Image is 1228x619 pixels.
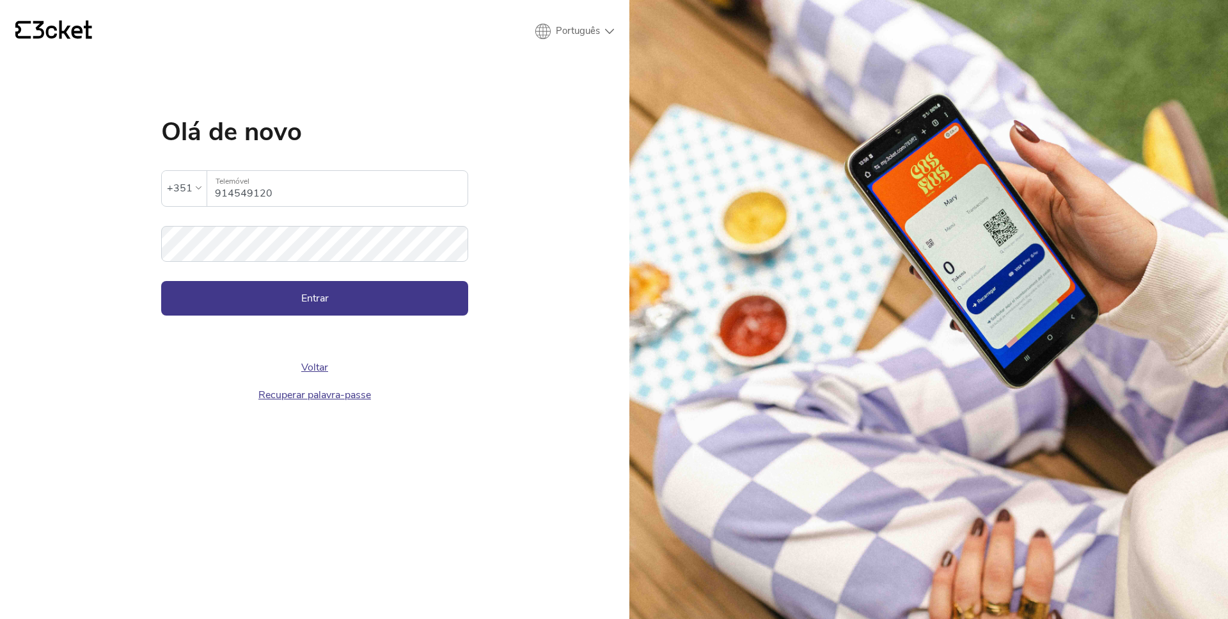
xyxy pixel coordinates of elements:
[258,388,371,402] a: Recuperar palavra-passe
[161,281,468,316] button: Entrar
[15,21,31,39] g: {' '}
[167,179,193,198] div: +351
[15,20,92,42] a: {' '}
[207,171,468,192] label: Telemóvel
[301,360,328,374] a: Voltar
[161,119,468,145] h1: Olá de novo
[215,171,468,206] input: Telemóvel
[161,226,468,247] label: Palavra-passe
